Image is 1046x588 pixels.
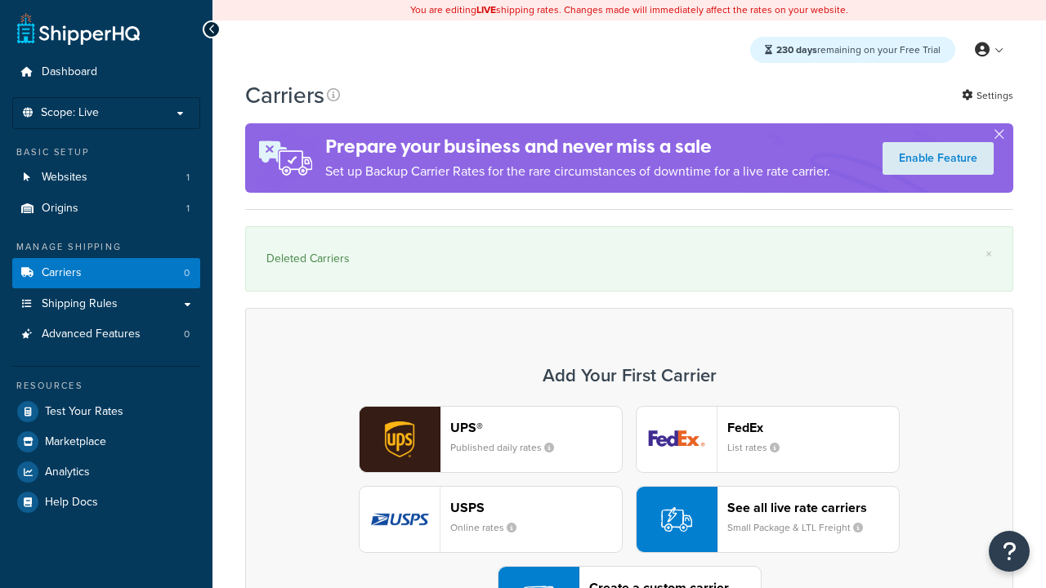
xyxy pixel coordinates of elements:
[360,487,440,552] img: usps logo
[262,366,996,385] h3: Add Your First Carrier
[12,194,200,224] li: Origins
[661,504,692,535] img: icon-carrier-liverate-becf4550.svg
[750,37,955,63] div: remaining on your Free Trial
[776,42,817,57] strong: 230 days
[12,240,200,254] div: Manage Shipping
[450,500,622,515] header: USPS
[245,79,324,111] h1: Carriers
[12,258,200,288] li: Carriers
[186,202,190,216] span: 1
[12,194,200,224] a: Origins 1
[12,457,200,487] a: Analytics
[266,247,992,270] div: Deleted Carriers
[12,57,200,87] a: Dashboard
[359,406,623,473] button: ups logoUPS®Published daily rates
[359,486,623,553] button: usps logoUSPSOnline rates
[962,84,1013,107] a: Settings
[17,12,140,45] a: ShipperHQ Home
[325,160,830,183] p: Set up Backup Carrier Rates for the rare circumstances of downtime for a live rate carrier.
[636,406,900,473] button: fedEx logoFedExList rates
[42,327,141,341] span: Advanced Features
[727,440,793,455] small: List rates
[360,407,440,472] img: ups logo
[12,488,200,517] a: Help Docs
[45,465,90,479] span: Analytics
[45,435,106,449] span: Marketplace
[989,531,1030,572] button: Open Resource Center
[42,266,82,280] span: Carriers
[41,106,99,120] span: Scope: Live
[245,123,325,193] img: ad-rules-rateshop-fe6ec290ccb7230408bd80ed9643f0289d75e0ffd9eb532fc0e269fcd187b520.png
[325,133,830,160] h4: Prepare your business and never miss a sale
[12,319,200,350] a: Advanced Features 0
[450,520,530,535] small: Online rates
[186,171,190,185] span: 1
[184,266,190,280] span: 0
[727,500,899,515] header: See all live rate carriers
[184,327,190,341] span: 0
[12,163,200,193] li: Websites
[42,297,118,311] span: Shipping Rules
[45,496,98,510] span: Help Docs
[12,427,200,457] a: Marketplace
[42,202,78,216] span: Origins
[12,145,200,159] div: Basic Setup
[636,486,900,553] button: See all live rate carriersSmall Package & LTL Freight
[450,420,622,435] header: UPS®
[12,258,200,288] a: Carriers 0
[450,440,567,455] small: Published daily rates
[883,142,994,175] a: Enable Feature
[12,163,200,193] a: Websites 1
[986,247,992,261] a: ×
[727,520,876,535] small: Small Package & LTL Freight
[12,289,200,319] a: Shipping Rules
[42,171,87,185] span: Websites
[45,405,123,419] span: Test Your Rates
[12,379,200,393] div: Resources
[12,397,200,426] a: Test Your Rates
[476,2,496,17] b: LIVE
[12,319,200,350] li: Advanced Features
[42,65,97,79] span: Dashboard
[637,407,717,472] img: fedEx logo
[727,420,899,435] header: FedEx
